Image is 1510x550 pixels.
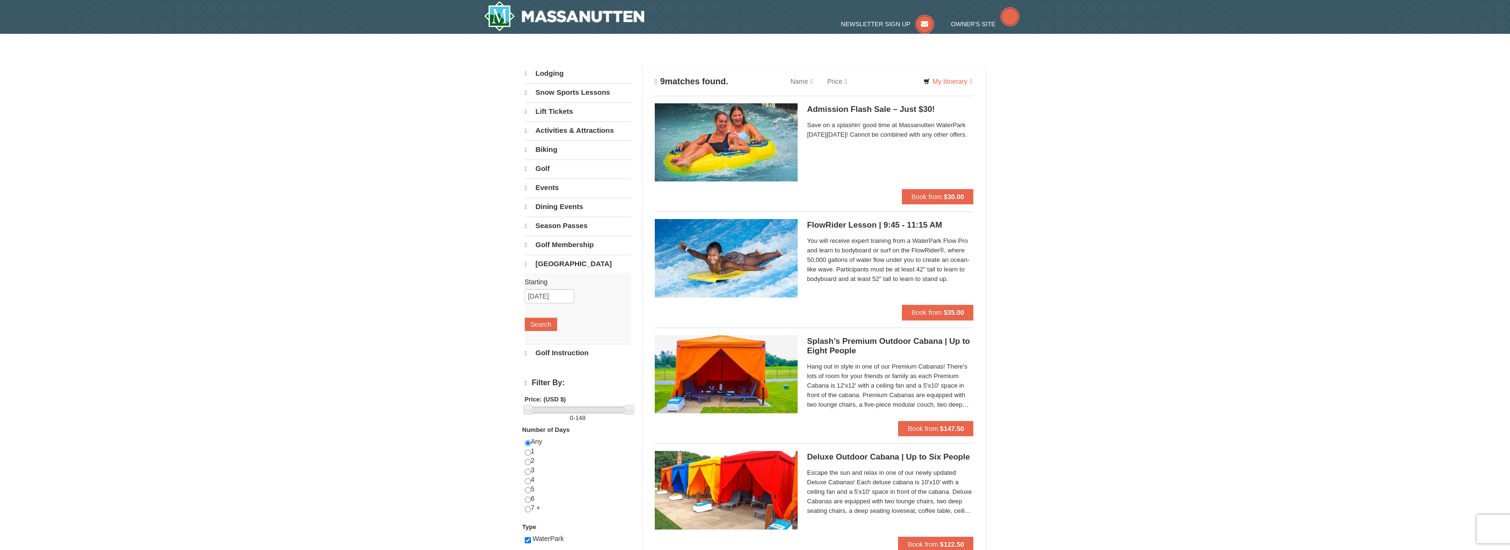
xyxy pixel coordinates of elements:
strong: $147.50 [940,425,964,432]
span: Book from [908,425,938,432]
label: Starting [525,277,624,287]
strong: Type [522,523,536,530]
a: Events [525,179,631,197]
span: Save on a splashin' good time at Massanutten WaterPark [DATE][DATE]! Cannot be combined with any ... [807,120,974,140]
h5: FlowRider Lesson | 9:45 - 11:15 AM [807,220,974,230]
img: 6619917-216-363963c7.jpg [655,219,798,297]
strong: $35.00 [944,309,964,316]
label: - [525,413,631,423]
a: Activities & Attractions [525,121,631,140]
span: 0 [570,414,573,421]
img: 6619917-1618-f229f8f2.jpg [655,103,798,181]
span: 9 [660,77,665,86]
a: Newsletter Sign Up [841,20,934,28]
span: Owner's Site [951,20,996,28]
a: Golf Instruction [525,344,631,362]
span: 148 [575,414,586,421]
button: Book from $35.00 [902,305,974,320]
a: Biking [525,140,631,159]
div: Any 1 2 3 4 5 6 7 + [525,437,631,522]
strong: $30.00 [944,193,964,200]
h5: Admission Flash Sale – Just $30! [807,105,974,114]
h4: matches found. [655,77,729,87]
a: Golf Membership [525,236,631,254]
span: You will receive expert training from a WaterPark Flow Pro and learn to bodyboard or surf on the ... [807,236,974,284]
a: [GEOGRAPHIC_DATA] [525,255,631,273]
a: Lodging [525,65,631,82]
h5: Splash’s Premium Outdoor Cabana | Up to Eight People [807,337,974,356]
a: Dining Events [525,198,631,216]
img: Massanutten Resort Logo [484,1,645,31]
span: Book from [908,540,938,548]
span: Book from [911,309,942,316]
a: Owner's Site [951,20,1020,28]
span: Book from [911,193,942,200]
a: Name [783,72,820,91]
span: Hang out in style in one of our Premium Cabanas! There’s lots of room for your friends or family ... [807,362,974,410]
a: Season Passes [525,217,631,235]
strong: $122.50 [940,540,964,548]
span: WaterPark [532,535,564,542]
span: Newsletter Sign Up [841,20,910,28]
h4: Filter By: [525,379,631,388]
strong: Price: (USD $) [525,396,566,403]
strong: Number of Days [522,426,570,433]
span: Escape the sun and relax in one of our newly updated Deluxe Cabanas! Each deluxe cabana is 10'x10... [807,468,974,516]
img: 6619917-1540-abbb9b77.jpg [655,335,798,413]
h5: Deluxe Outdoor Cabana | Up to Six People [807,452,974,462]
a: Massanutten Resort [484,1,645,31]
img: 6619917-1538-a53695fd.jpg [655,451,798,529]
a: Golf [525,160,631,178]
a: Price [820,72,854,91]
a: Lift Tickets [525,102,631,120]
button: Search [525,318,557,331]
button: Book from $30.00 [902,189,974,204]
a: My Itinerary [917,74,978,89]
a: Snow Sports Lessons [525,83,631,101]
button: Book from $147.50 [898,421,973,436]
